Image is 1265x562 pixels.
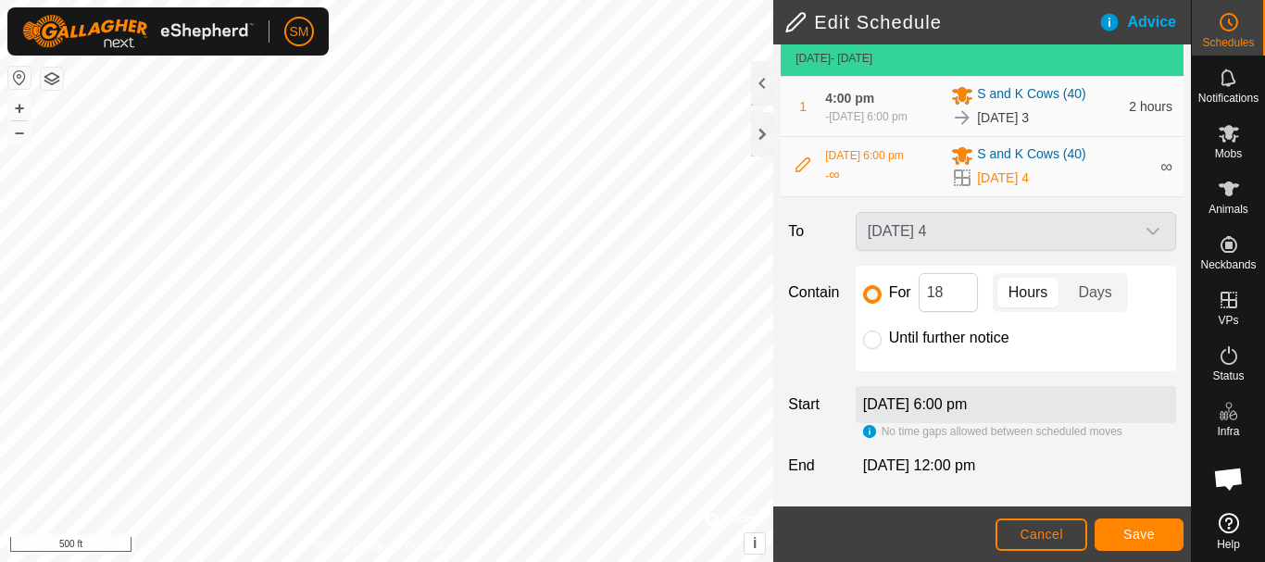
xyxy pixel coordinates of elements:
span: Infra [1217,426,1239,437]
div: - [825,164,839,186]
label: To [781,212,847,251]
span: [DATE] [795,52,831,65]
button: + [8,97,31,119]
span: Notifications [1198,93,1259,104]
div: Open chat [1201,451,1257,506]
button: Reset Map [8,67,31,89]
span: Cancel [1020,527,1063,542]
span: S and K Cows (40) [977,144,1086,167]
label: For [889,285,911,300]
span: Hours [1008,281,1048,304]
button: i [745,533,765,554]
a: Privacy Policy [314,538,383,555]
span: SM [290,22,309,42]
label: End [781,455,847,477]
span: VPs [1218,315,1238,326]
span: - [DATE] [831,52,872,65]
span: [DATE] 6:00 pm [825,149,903,162]
span: S and K Cows (40) [977,84,1086,106]
a: Contact Us [405,538,459,555]
button: – [8,121,31,144]
span: [DATE] 6:00 pm [829,110,907,123]
label: Start [781,393,847,416]
span: 1 [799,99,807,114]
img: Gallagher Logo [22,15,254,48]
span: Animals [1209,204,1248,215]
button: Save [1095,518,1184,551]
label: [DATE] 6:00 pm [863,396,968,412]
span: Mobs [1215,148,1242,159]
span: Neckbands [1200,259,1256,270]
button: Map Layers [41,68,63,90]
span: 2 hours [1129,99,1172,114]
span: ∞ [829,167,839,182]
span: Help [1217,539,1240,550]
div: - [825,108,907,125]
a: Help [1192,506,1265,557]
span: Days [1078,281,1111,304]
span: 4:00 pm [825,91,874,106]
span: Status [1212,370,1244,381]
span: Save [1123,527,1155,542]
div: Advice [1098,11,1191,33]
img: To [951,106,973,129]
button: Cancel [996,518,1087,551]
h2: Edit Schedule [784,11,1097,33]
label: Contain [781,281,847,304]
span: [DATE] 4 [977,169,1029,188]
span: No time gaps allowed between scheduled moves [882,425,1122,438]
span: [DATE] 12:00 pm [863,457,976,473]
span: ∞ [1160,157,1172,176]
span: Schedules [1202,37,1254,48]
label: Until further notice [889,331,1009,345]
span: [DATE] 3 [977,108,1029,128]
span: i [753,535,757,551]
